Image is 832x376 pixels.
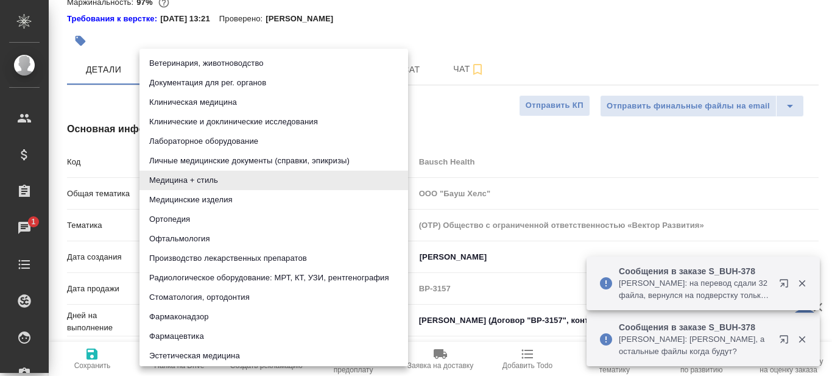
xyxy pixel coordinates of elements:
li: Стоматология, ортодонтия [139,288,408,307]
button: Открыть в новой вкладке [772,271,801,300]
button: Открыть в новой вкладке [772,327,801,356]
p: Сообщения в заказе S_BUH-378 [619,321,771,333]
li: Медицинские изделия [139,190,408,210]
p: Сообщения в заказе S_BUH-378 [619,265,771,277]
li: Документация для рег. органов [139,73,408,93]
li: Клинические и доклинические исследования [139,112,408,132]
p: [PERSON_NAME]: [PERSON_NAME], а остальные файлы когда будут? [619,333,771,358]
li: Фармаконадзор [139,307,408,327]
li: Ортопедия [139,210,408,229]
li: Эстетическая медицина [139,346,408,366]
button: Закрыть [789,278,814,289]
li: Радиологическое оборудование: МРТ, КТ, УЗИ, рентгенография [139,268,408,288]
li: Офтальмология [139,229,408,249]
button: Закрыть [789,334,814,345]
li: Лабораторное оборудование [139,132,408,151]
li: Личные медицинские документы (справки, эпикризы) [139,151,408,171]
li: Ветеринария, животноводство [139,54,408,73]
li: Производство лекарственных препаратов [139,249,408,268]
li: Медицина + стиль [139,171,408,190]
li: Фармацевтика [139,327,408,346]
li: Клиническая медицина [139,93,408,112]
p: [PERSON_NAME]: на перевод сдали 32 файла, вернулся на подверстку только 21 [619,277,771,302]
